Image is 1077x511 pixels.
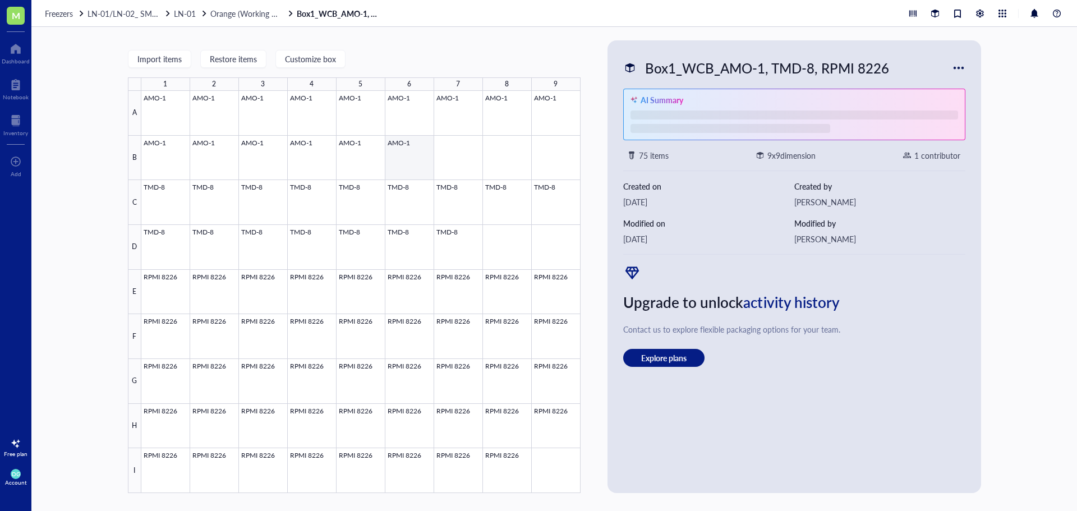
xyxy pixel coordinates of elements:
div: AI Summary [641,94,683,106]
a: LN-01/LN-02_ SMALL/BIG STORAGE ROOM [88,8,172,19]
span: Explore plans [641,353,687,363]
div: 5 [358,77,362,91]
a: Inventory [3,112,28,136]
div: 1 contributor [914,149,960,162]
span: DG [12,471,20,477]
div: 1 [163,77,167,91]
div: A [128,91,141,136]
span: activity history [743,292,840,312]
button: Customize box [275,50,346,68]
div: 9 [554,77,558,91]
div: 3 [261,77,265,91]
div: F [128,314,141,359]
div: E [128,270,141,315]
span: Customize box [285,54,336,63]
div: 75 items [639,149,669,162]
div: 8 [505,77,509,91]
div: Box1_WCB_AMO-1, TMD-8, RPMI 8226 [640,56,894,80]
div: C [128,180,141,225]
div: Inventory [3,130,28,136]
span: Freezers [45,8,73,19]
button: Explore plans [623,349,705,367]
div: Created by [794,180,965,192]
div: 6 [407,77,411,91]
span: Restore items [210,54,257,63]
div: 7 [456,77,460,91]
div: H [128,404,141,449]
a: Box1_WCB_AMO-1, TMD-8, RPMI 8226 [297,8,381,19]
div: [PERSON_NAME] [794,196,965,208]
a: Dashboard [2,40,30,65]
div: Notebook [3,94,29,100]
div: [DATE] [623,233,794,245]
div: 2 [212,77,216,91]
a: Freezers [45,8,85,19]
div: 4 [310,77,314,91]
div: [PERSON_NAME] [794,233,965,245]
div: Modified by [794,217,965,229]
div: D [128,225,141,270]
span: Import items [137,54,182,63]
div: Created on [623,180,794,192]
button: Import items [128,50,191,68]
div: Free plan [4,450,27,457]
div: B [128,136,141,181]
div: Modified on [623,217,794,229]
span: M [12,8,20,22]
span: Orange (Working CB) [210,8,284,19]
div: Account [5,479,27,486]
a: Explore plans [623,349,965,367]
span: LN-01 [174,8,196,19]
div: G [128,359,141,404]
div: Upgrade to unlock [623,291,965,314]
div: Add [11,171,21,177]
div: Contact us to explore flexible packaging options for your team. [623,323,965,335]
div: [DATE] [623,196,794,208]
div: 9 x 9 dimension [767,149,816,162]
a: LN-01Orange (Working CB) [174,8,294,19]
button: Restore items [200,50,266,68]
div: I [128,448,141,493]
a: Notebook [3,76,29,100]
div: Dashboard [2,58,30,65]
span: LN-01/LN-02_ SMALL/BIG STORAGE ROOM [88,8,246,19]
